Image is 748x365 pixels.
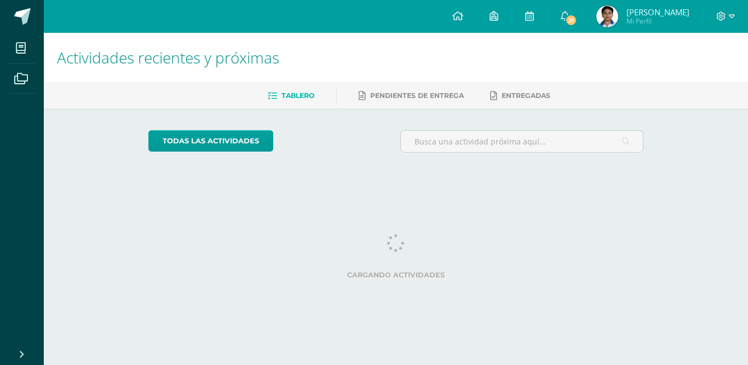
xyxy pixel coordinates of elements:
span: Tablero [281,91,314,100]
span: Mi Perfil [626,16,689,26]
a: Pendientes de entrega [359,87,464,105]
span: 21 [565,14,577,26]
span: [PERSON_NAME] [626,7,689,18]
span: Actividades recientes y próximas [57,47,279,68]
a: Entregadas [490,87,550,105]
span: Pendientes de entrega [370,91,464,100]
span: Entregadas [502,91,550,100]
img: 452d9399ecf0c226dbb8f62f46ba9456.png [596,5,618,27]
input: Busca una actividad próxima aquí... [401,131,643,152]
label: Cargando actividades [148,271,644,279]
a: todas las Actividades [148,130,273,152]
a: Tablero [268,87,314,105]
